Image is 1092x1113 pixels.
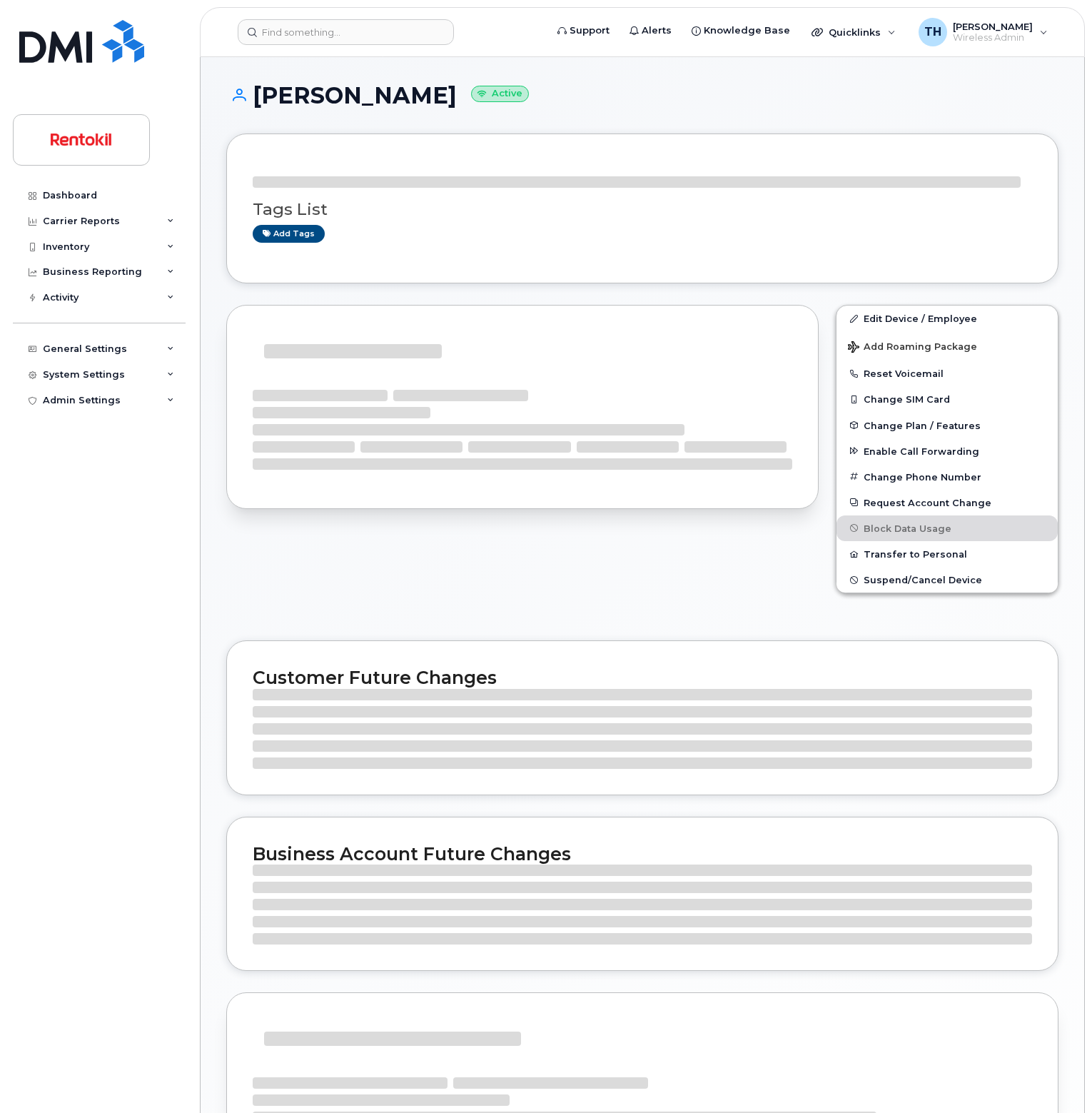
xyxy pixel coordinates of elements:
button: Enable Call Forwarding [836,438,1058,464]
button: Request Account Change [836,490,1058,515]
button: Reset Voicemail [836,361,1058,386]
button: Change Plan / Features [836,413,1058,438]
span: Change Plan / Features [864,420,981,430]
span: Suspend/Cancel Device [864,575,982,585]
small: Active [471,86,529,102]
span: Add Roaming Package [848,341,977,355]
button: Block Data Usage [836,515,1058,541]
button: Suspend/Cancel Device [836,567,1058,593]
a: Edit Device / Employee [836,306,1058,331]
span: Enable Call Forwarding [864,445,979,456]
h3: Tags List [253,201,1032,218]
a: Add tags [253,225,325,243]
button: Change SIM Card [836,386,1058,412]
h2: Business Account Future Changes [253,843,1032,865]
button: Change Phone Number [836,464,1058,490]
h2: Customer Future Changes [253,667,1032,688]
button: Transfer to Personal [836,541,1058,567]
button: Add Roaming Package [836,331,1058,361]
h1: [PERSON_NAME] [226,83,1058,108]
